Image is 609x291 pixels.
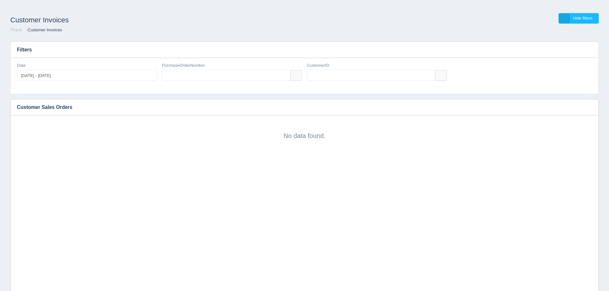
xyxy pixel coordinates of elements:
h3: Customer Sales Orders [11,99,589,115]
div: No data found. [17,122,592,140]
a: Hide filters [558,13,599,24]
label: CustomerID [307,63,329,69]
span: Hide filters [573,16,592,20]
label: Date [17,63,26,69]
li: Customer Invoices [23,27,62,33]
h3: Filters [11,42,598,58]
label: PurchaseOrderNumber [162,63,205,69]
h1: Customer Invoices [10,13,305,27]
a: ITrack [10,27,22,32]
